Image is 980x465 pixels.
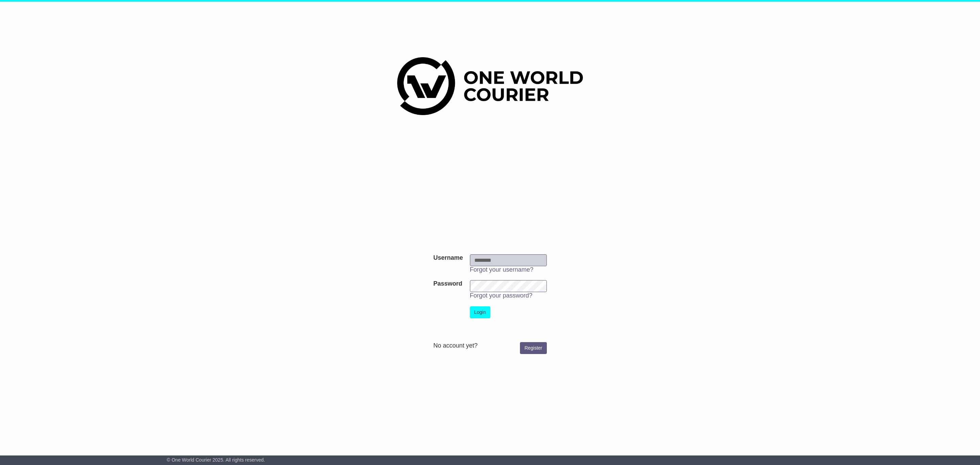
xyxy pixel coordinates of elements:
[470,306,490,318] button: Login
[397,57,583,115] img: One World
[520,342,546,354] a: Register
[167,457,265,463] span: © One World Courier 2025. All rights reserved.
[470,266,534,273] a: Forgot your username?
[470,292,533,299] a: Forgot your password?
[433,342,546,350] div: No account yet?
[433,254,463,262] label: Username
[433,280,462,288] label: Password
